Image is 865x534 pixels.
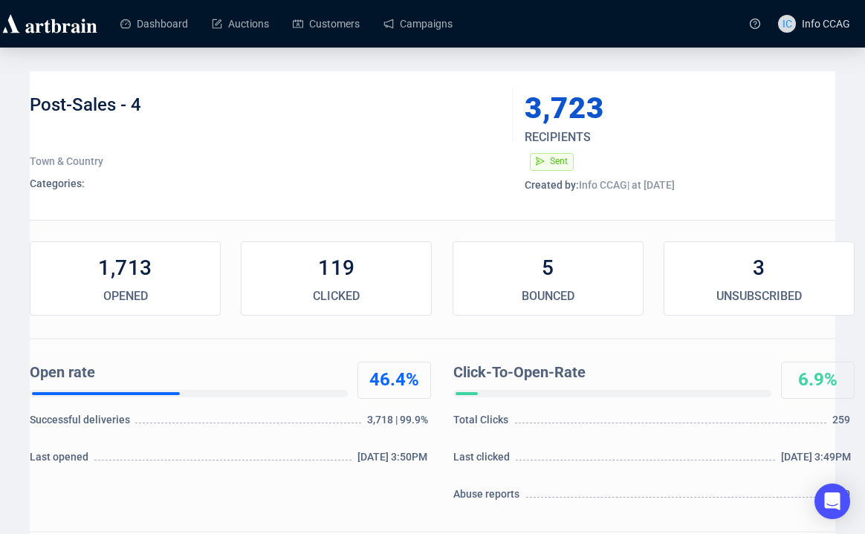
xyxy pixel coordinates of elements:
span: Sent [550,156,568,166]
a: Campaigns [383,4,453,43]
div: 6.9% [782,368,854,392]
a: Auctions [212,4,269,43]
span: Categories: [30,178,85,189]
span: send [536,157,545,166]
div: 3,723 [525,94,785,123]
div: 3 [664,253,854,283]
div: Open Intercom Messenger [814,483,850,519]
div: 46.4% [358,368,430,392]
span: IC [783,16,792,32]
div: 3,718 | 99.9% [367,412,431,434]
div: BOUNCED [453,287,643,305]
span: Created by: [525,179,579,191]
div: Last clicked [453,449,514,472]
div: 119 [242,253,431,283]
div: 5 [453,253,643,283]
span: Info CCAG [802,18,850,30]
div: Town & Country [30,154,502,169]
div: Last opened [30,449,92,472]
div: Open rate [30,362,342,384]
div: 1,713 [30,253,220,283]
div: OPENED [30,287,220,305]
div: Total Clicks [453,412,513,434]
div: Post-Sales - 4 [30,94,502,138]
a: Customers [293,4,360,43]
span: question-circle [750,19,760,29]
div: 259 [832,412,855,434]
div: CLICKED [242,287,431,305]
div: UNSUBSCRIBED [664,287,854,305]
div: RECIPIENTS [525,128,798,146]
div: Successful deliveries [30,412,133,434]
div: [DATE] 3:50PM [357,449,431,472]
div: Info CCAG | at [DATE] [525,178,855,192]
div: [DATE] 3:49PM [781,449,855,472]
div: Abuse reports [453,486,524,509]
div: Click-To-Open-Rate [453,362,765,384]
a: Dashboard [120,4,188,43]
